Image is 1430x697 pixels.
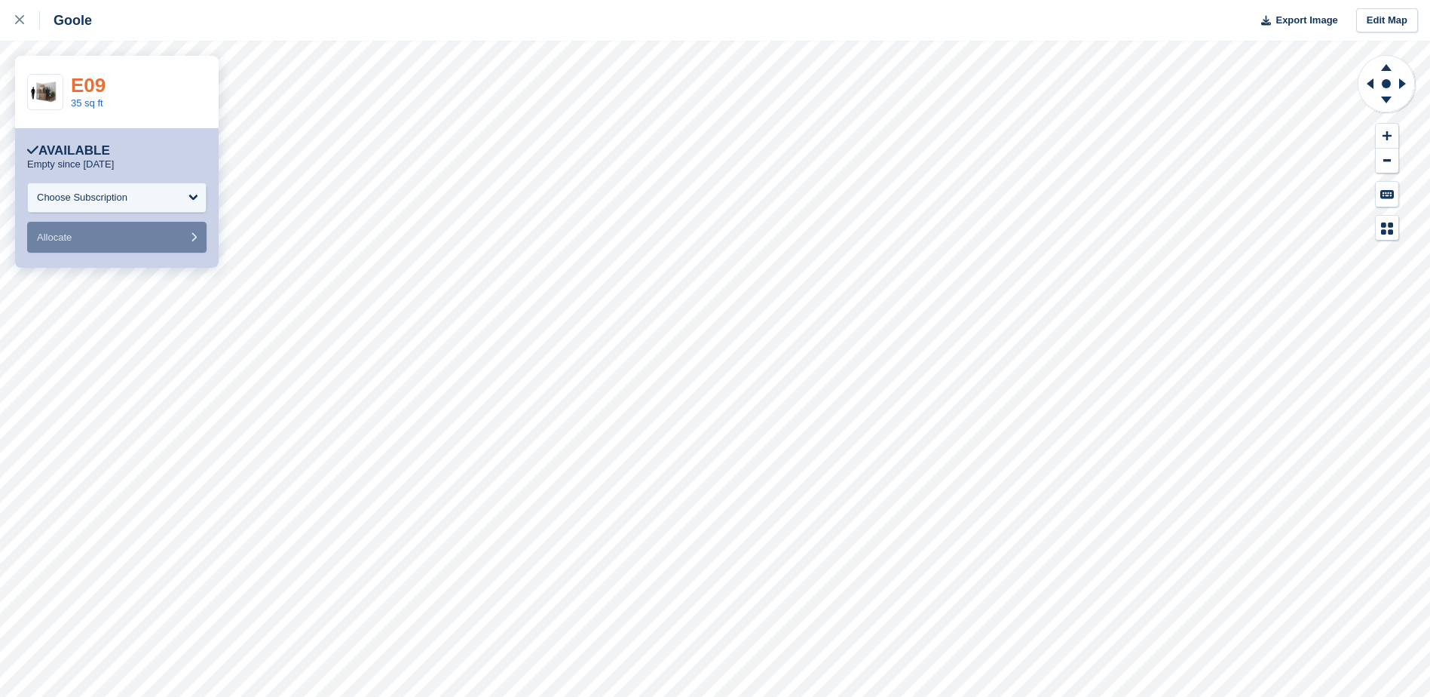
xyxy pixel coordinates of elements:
[1376,124,1398,149] button: Zoom In
[71,97,103,109] a: 35 sq ft
[1376,149,1398,173] button: Zoom Out
[1376,216,1398,241] button: Map Legend
[37,190,127,205] div: Choose Subscription
[27,158,114,170] p: Empty since [DATE]
[1275,13,1337,28] span: Export Image
[1252,8,1338,33] button: Export Image
[37,232,72,243] span: Allocate
[1376,182,1398,207] button: Keyboard Shortcuts
[1356,8,1418,33] a: Edit Map
[28,79,63,106] img: 32-sqft-unit.jpg
[71,74,106,97] a: E09
[27,143,110,158] div: Available
[27,222,207,253] button: Allocate
[40,11,92,29] div: Goole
